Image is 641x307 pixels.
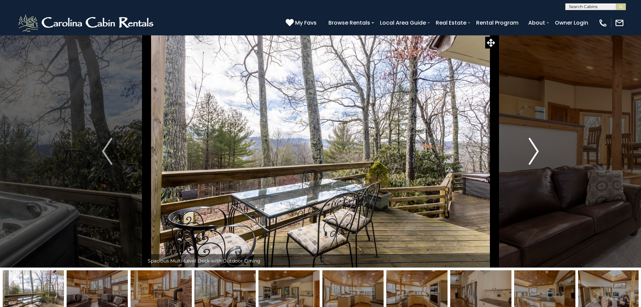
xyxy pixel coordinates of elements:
img: arrow [529,138,539,165]
img: White-1-2.png [17,13,156,33]
button: Next [497,35,571,268]
a: Owner Login [551,17,592,29]
img: phone-regular-white.png [598,18,608,28]
img: mail-regular-white.png [615,18,624,28]
a: Real Estate [432,17,470,29]
img: arrow [102,138,112,165]
div: Spacious Multi-Level Deck with Outdoor Dining [144,254,497,268]
button: Previous [70,35,144,268]
a: My Favs [286,19,318,27]
a: Local Area Guide [377,17,429,29]
a: About [525,17,548,29]
a: Rental Program [473,17,522,29]
span: My Favs [295,19,317,27]
a: Browse Rentals [325,17,373,29]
